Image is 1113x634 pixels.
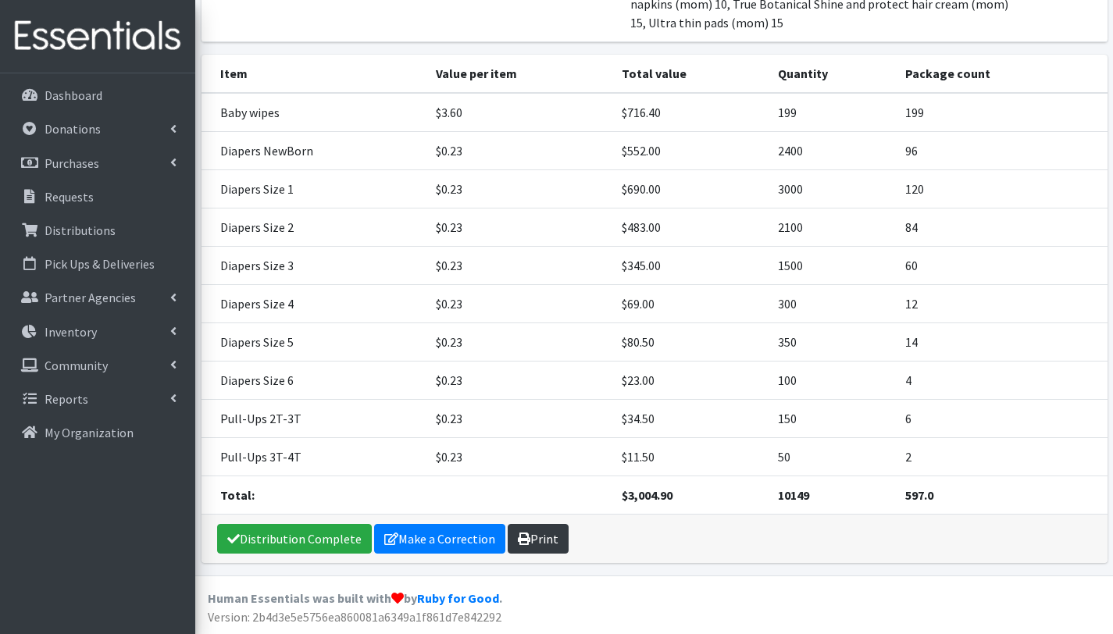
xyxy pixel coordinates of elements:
th: Total value [612,55,768,93]
a: Partner Agencies [6,282,189,313]
td: $690.00 [612,170,768,208]
th: Quantity [769,55,897,93]
td: 199 [896,93,1107,132]
strong: Total: [220,487,255,503]
p: Reports [45,391,88,407]
td: 120 [896,170,1107,208]
td: 350 [769,323,897,362]
p: Requests [45,189,94,205]
td: 2400 [769,132,897,170]
a: Inventory [6,316,189,347]
td: $0.23 [426,247,612,285]
td: 150 [769,400,897,438]
td: 100 [769,362,897,400]
p: Community [45,358,108,373]
td: 50 [769,438,897,476]
td: $80.50 [612,323,768,362]
td: $0.23 [426,285,612,323]
strong: Human Essentials was built with by . [208,590,502,606]
td: 3000 [769,170,897,208]
strong: 10149 [778,487,809,503]
a: My Organization [6,417,189,448]
a: Print [508,524,569,554]
td: Diapers Size 4 [202,285,427,323]
p: Purchases [45,155,99,171]
td: 14 [896,323,1107,362]
a: Distributions [6,215,189,246]
td: $69.00 [612,285,768,323]
td: Diapers Size 1 [202,170,427,208]
td: $0.23 [426,362,612,400]
strong: 597.0 [905,487,933,503]
p: Pick Ups & Deliveries [45,256,155,272]
p: Distributions [45,223,116,238]
td: 12 [896,285,1107,323]
p: My Organization [45,425,134,440]
td: $23.00 [612,362,768,400]
td: $0.23 [426,438,612,476]
a: Make a Correction [374,524,505,554]
p: Donations [45,121,101,137]
td: Diapers Size 3 [202,247,427,285]
a: Reports [6,383,189,415]
td: 1500 [769,247,897,285]
a: Pick Ups & Deliveries [6,248,189,280]
td: $0.23 [426,323,612,362]
td: 6 [896,400,1107,438]
td: $0.23 [426,132,612,170]
th: Package count [896,55,1107,93]
a: Requests [6,181,189,212]
td: 96 [896,132,1107,170]
td: Diapers Size 5 [202,323,427,362]
p: Inventory [45,324,97,340]
a: Ruby for Good [417,590,499,606]
td: $34.50 [612,400,768,438]
td: $0.23 [426,170,612,208]
td: $716.40 [612,93,768,132]
td: 84 [896,208,1107,247]
td: $0.23 [426,208,612,247]
td: Diapers NewBorn [202,132,427,170]
td: 4 [896,362,1107,400]
span: Version: 2b4d3e5e5756ea860081a6349a1f861d7e842292 [208,609,501,625]
a: Dashboard [6,80,189,111]
img: HumanEssentials [6,10,189,62]
td: 2 [896,438,1107,476]
td: $11.50 [612,438,768,476]
td: 60 [896,247,1107,285]
strong: $3,004.90 [622,487,672,503]
td: $552.00 [612,132,768,170]
td: 300 [769,285,897,323]
td: $3.60 [426,93,612,132]
td: $345.00 [612,247,768,285]
td: $0.23 [426,400,612,438]
td: 199 [769,93,897,132]
a: Purchases [6,148,189,179]
th: Item [202,55,427,93]
td: 2100 [769,208,897,247]
p: Partner Agencies [45,290,136,305]
td: Diapers Size 2 [202,208,427,247]
a: Distribution Complete [217,524,372,554]
p: Dashboard [45,87,102,103]
a: Community [6,350,189,381]
a: Donations [6,113,189,144]
td: Pull-Ups 3T-4T [202,438,427,476]
td: Pull-Ups 2T-3T [202,400,427,438]
td: $483.00 [612,208,768,247]
th: Value per item [426,55,612,93]
td: Baby wipes [202,93,427,132]
td: Diapers Size 6 [202,362,427,400]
